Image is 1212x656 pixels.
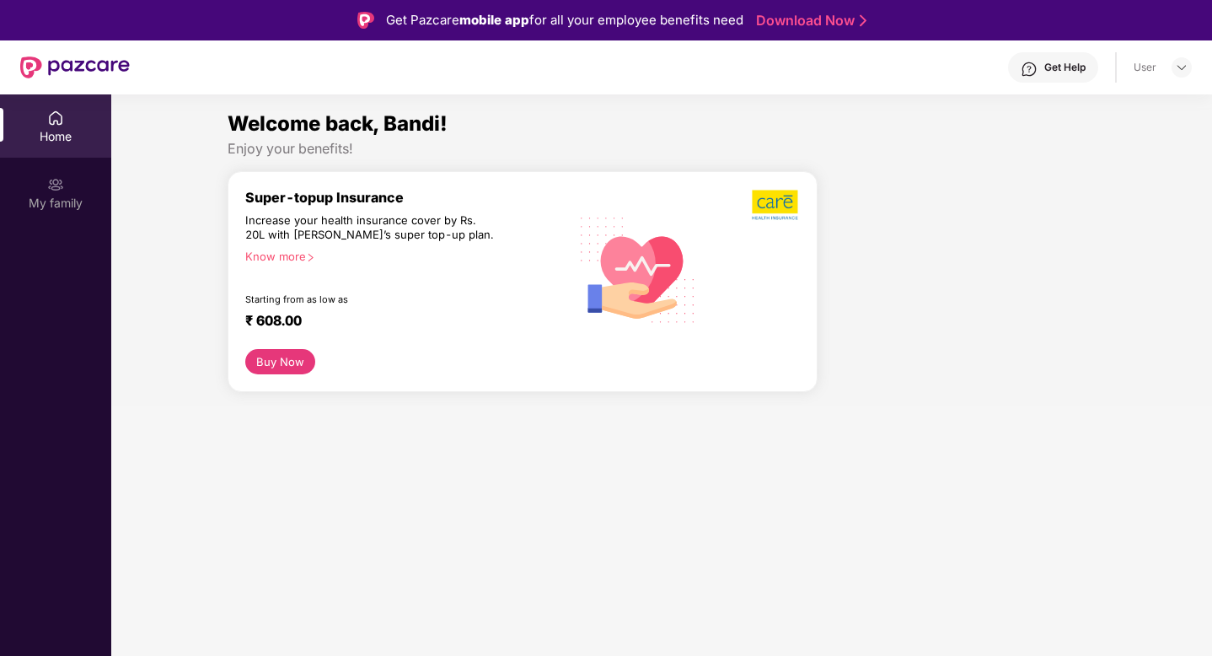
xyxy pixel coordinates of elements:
strong: mobile app [459,12,529,28]
div: Enjoy your benefits! [228,140,1097,158]
button: Buy Now [245,349,315,374]
div: User [1134,61,1156,74]
img: b5dec4f62d2307b9de63beb79f102df3.png [752,189,800,221]
div: Starting from as low as [245,293,497,305]
span: Welcome back, Bandi! [228,111,448,136]
img: svg+xml;base64,PHN2ZyBpZD0iSG9tZSIgeG1sbnM9Imh0dHA6Ly93d3cudzMub3JnLzIwMDAvc3ZnIiB3aWR0aD0iMjAiIG... [47,110,64,126]
div: Know more [245,250,559,261]
img: Logo [357,12,374,29]
img: Stroke [860,12,866,30]
div: Increase your health insurance cover by Rs. 20L with [PERSON_NAME]’s super top-up plan. [245,213,496,243]
div: Get Help [1044,61,1086,74]
span: right [306,253,315,262]
div: Super-topup Insurance [245,189,569,206]
img: svg+xml;base64,PHN2ZyBpZD0iRHJvcGRvd24tMzJ4MzIiIHhtbG5zPSJodHRwOi8vd3d3LnczLm9yZy8yMDAwL3N2ZyIgd2... [1175,61,1188,74]
div: ₹ 608.00 [245,312,552,332]
img: svg+xml;base64,PHN2ZyBpZD0iSGVscC0zMngzMiIgeG1sbnM9Imh0dHA6Ly93d3cudzMub3JnLzIwMDAvc3ZnIiB3aWR0aD... [1021,61,1038,78]
img: svg+xml;base64,PHN2ZyB4bWxucz0iaHR0cDovL3d3dy53My5vcmcvMjAwMC9zdmciIHhtbG5zOnhsaW5rPSJodHRwOi8vd3... [569,198,708,339]
div: Get Pazcare for all your employee benefits need [386,10,743,30]
img: svg+xml;base64,PHN2ZyB3aWR0aD0iMjAiIGhlaWdodD0iMjAiIHZpZXdCb3g9IjAgMCAyMCAyMCIgZmlsbD0ibm9uZSIgeG... [47,176,64,193]
img: New Pazcare Logo [20,56,130,78]
a: Download Now [756,12,861,30]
